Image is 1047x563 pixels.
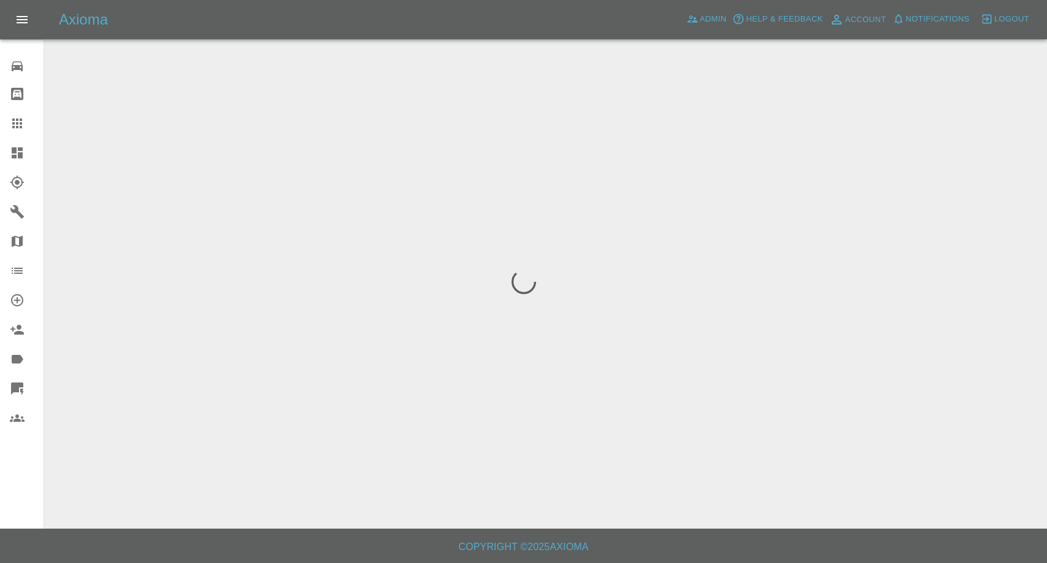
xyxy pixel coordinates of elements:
[978,10,1032,29] button: Logout
[889,10,973,29] button: Notifications
[994,12,1029,26] span: Logout
[826,10,889,29] a: Account
[845,13,886,27] span: Account
[7,5,37,34] button: Open drawer
[729,10,826,29] button: Help & Feedback
[683,10,730,29] a: Admin
[700,12,727,26] span: Admin
[59,10,108,29] h5: Axioma
[746,12,823,26] span: Help & Feedback
[906,12,970,26] span: Notifications
[10,538,1037,556] h6: Copyright © 2025 Axioma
